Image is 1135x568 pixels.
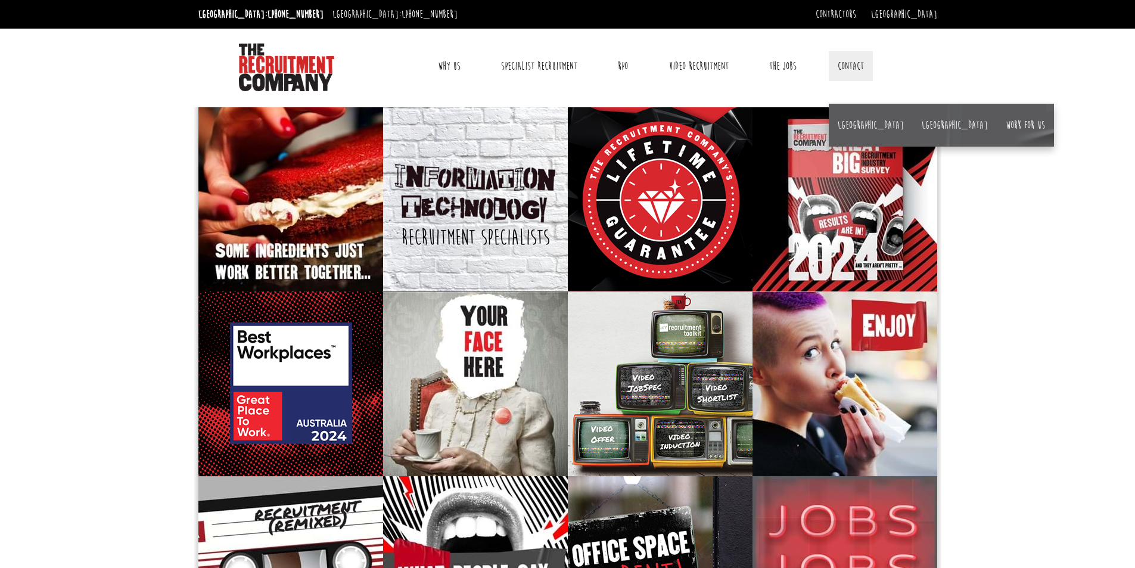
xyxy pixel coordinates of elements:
[429,51,469,81] a: Why Us
[1006,119,1045,132] a: Work for us
[329,5,461,24] li: [GEOGRAPHIC_DATA]:
[871,8,937,21] a: [GEOGRAPHIC_DATA]
[829,51,873,81] a: Contact
[402,8,458,21] a: [PHONE_NUMBER]
[195,5,326,24] li: [GEOGRAPHIC_DATA]:
[492,51,586,81] a: Specialist Recruitment
[660,51,738,81] a: Video Recruitment
[760,51,806,81] a: The Jobs
[268,8,324,21] a: [PHONE_NUMBER]
[838,119,904,132] a: [GEOGRAPHIC_DATA]
[609,51,637,81] a: RPO
[239,44,334,91] img: The Recruitment Company
[816,8,856,21] a: Contractors
[922,119,988,132] a: [GEOGRAPHIC_DATA]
